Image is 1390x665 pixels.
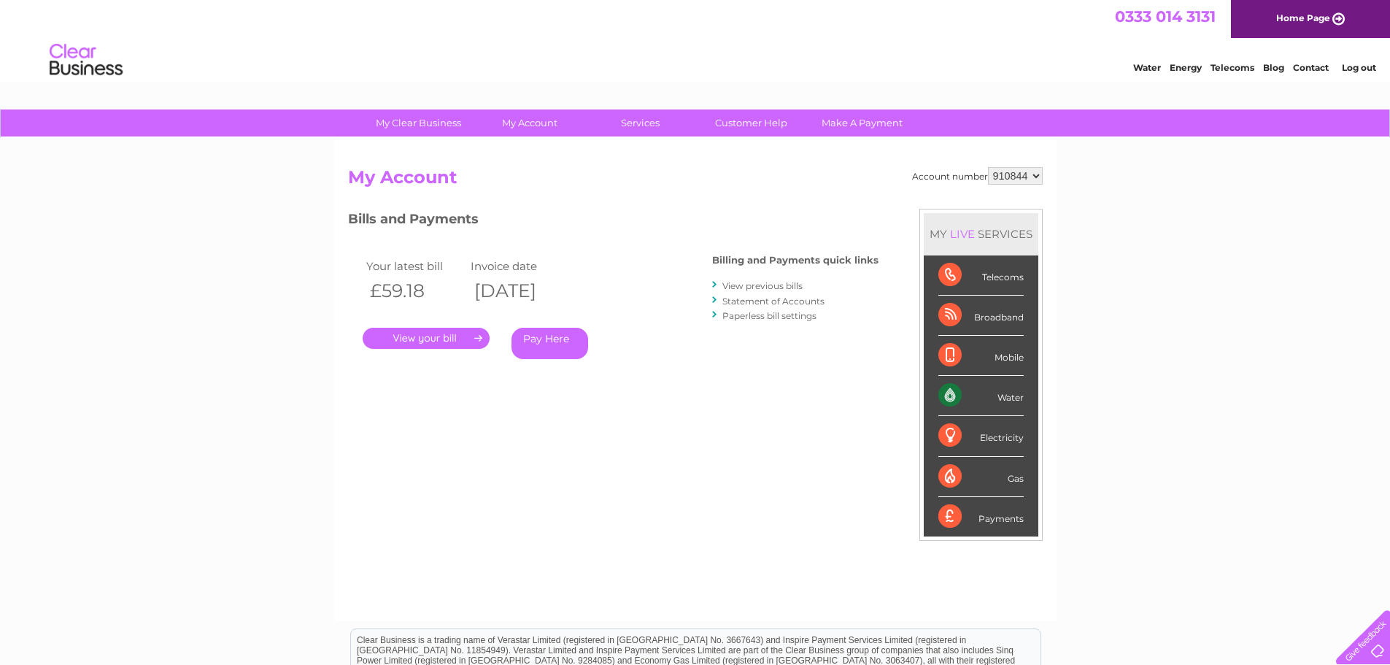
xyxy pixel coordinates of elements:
[348,209,879,234] h3: Bills and Payments
[1115,7,1216,26] a: 0333 014 3131
[49,38,123,82] img: logo.png
[938,497,1024,537] div: Payments
[938,255,1024,296] div: Telecoms
[912,167,1043,185] div: Account number
[947,227,978,241] div: LIVE
[1342,62,1376,73] a: Log out
[924,213,1038,255] div: MY SERVICES
[358,109,479,137] a: My Clear Business
[722,280,803,291] a: View previous bills
[802,109,922,137] a: Make A Payment
[1293,62,1329,73] a: Contact
[363,276,468,306] th: £59.18
[722,296,825,307] a: Statement of Accounts
[467,256,572,276] td: Invoice date
[511,328,588,359] a: Pay Here
[1170,62,1202,73] a: Energy
[467,276,572,306] th: [DATE]
[348,167,1043,195] h2: My Account
[351,8,1040,71] div: Clear Business is a trading name of Verastar Limited (registered in [GEOGRAPHIC_DATA] No. 3667643...
[363,328,490,349] a: .
[691,109,811,137] a: Customer Help
[722,310,816,321] a: Paperless bill settings
[469,109,590,137] a: My Account
[1211,62,1254,73] a: Telecoms
[938,336,1024,376] div: Mobile
[1133,62,1161,73] a: Water
[1263,62,1284,73] a: Blog
[938,296,1024,336] div: Broadband
[938,376,1024,416] div: Water
[712,255,879,266] h4: Billing and Payments quick links
[580,109,700,137] a: Services
[938,457,1024,497] div: Gas
[363,256,468,276] td: Your latest bill
[938,416,1024,456] div: Electricity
